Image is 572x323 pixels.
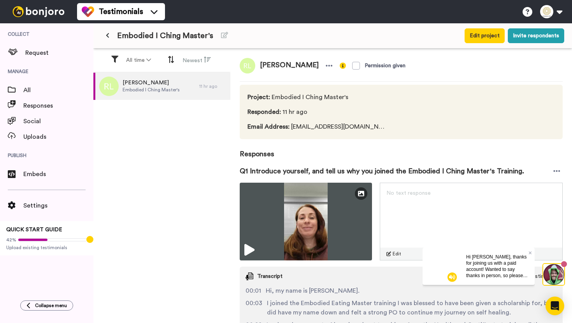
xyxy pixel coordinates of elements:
span: Email Address : [247,124,290,130]
span: Hi, my name is [PERSON_NAME]. [266,286,360,295]
img: rl.png [99,77,119,96]
span: Embodied I Ching Master's [247,93,386,102]
span: 42% [6,237,16,243]
span: Responses [240,139,563,159]
span: I joined the Embodied Eating Master training I was blessed to have been given a scholarship for, ... [267,299,557,317]
div: Permission given [365,62,405,70]
button: Newest [178,53,216,68]
div: 11 hr ago [199,83,226,89]
span: Hi [PERSON_NAME], thanks for joining us with a paid account! Wanted to say thanks in person, so p... [44,7,105,62]
span: Settings [23,201,93,210]
span: [EMAIL_ADDRESS][DOMAIN_NAME] [247,122,386,131]
span: [PERSON_NAME] [123,79,180,87]
img: mute-white.svg [25,25,34,34]
span: Testimonials [99,6,143,17]
span: Q1 Introduce yourself, and tell us why you joined the Embodied I Ching Master's Training. [240,166,524,176]
span: Project : [247,94,270,100]
button: Edit project [465,28,505,43]
span: Uploads [23,132,93,141]
span: Collapse menu [35,302,67,309]
span: 00:01 [246,286,261,295]
span: Edit [393,251,401,257]
a: [PERSON_NAME]Embodied I Ching Master's11 hr ago [93,73,230,100]
div: Tooltip anchor [86,236,93,243]
img: rl.png [240,58,255,73]
img: transcript.svg [246,272,253,280]
span: No text response [386,190,431,196]
span: Upload existing testimonials [6,244,87,251]
span: Responses [23,101,93,110]
span: Request [25,48,93,58]
span: Embodied I Ching Master's [117,30,213,41]
span: Embodied I Ching Master's [123,87,180,93]
img: info-yellow.svg [340,63,346,69]
span: Responded : [247,109,281,115]
span: All [23,86,93,95]
img: bj-logo-header-white.svg [9,6,68,17]
button: All time [121,53,156,67]
span: 11 hr ago [247,107,386,117]
span: Embeds [23,169,93,179]
button: Invite respondents [508,28,564,43]
img: 5b909580-b995-4f34-b1f8-e2c364029679-thumbnail_full-1757506107.jpg [240,183,372,260]
img: tm-color.svg [82,5,94,18]
button: Collapse menu [20,300,73,311]
span: [PERSON_NAME] [255,58,323,73]
div: Open Intercom Messenger [546,297,564,315]
span: 00:03 [246,299,262,317]
span: Transcript [257,272,282,280]
span: Social [23,117,93,126]
img: 3183ab3e-59ed-45f6-af1c-10226f767056-1659068401.jpg [1,2,22,23]
span: QUICK START GUIDE [6,227,62,232]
